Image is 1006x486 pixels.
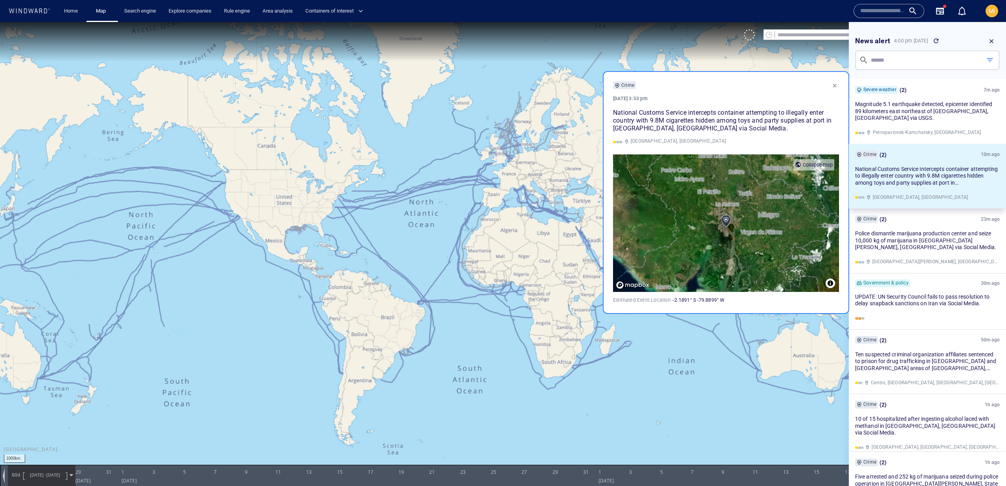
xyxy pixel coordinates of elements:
p: Crime [863,402,876,407]
div: 13 [783,443,789,455]
p: Severe weather [863,87,896,93]
p: Crime [863,337,876,343]
div: [DATE] [598,455,614,464]
div: Notification center [957,6,967,16]
div: 7 [691,443,694,455]
div: 1000km [4,433,25,441]
div: 21 [906,443,912,455]
div: 5 [183,443,186,455]
span: 10 of 15 hospitalized after ingesting alcohol laced with methanol in [GEOGRAPHIC_DATA], [GEOGRAPH... [855,416,995,436]
a: Search engine [121,4,159,18]
div: 11 [275,443,281,455]
p: Petropavlovsk-Kamchatsky, [GEOGRAPHIC_DATA] [873,128,981,136]
div: [DATE] 16:03(UTC 20:03) [866,426,978,433]
span: Path Length [10,449,21,456]
p: [GEOGRAPHIC_DATA][PERSON_NAME], [GEOGRAPHIC_DATA] [872,258,1000,266]
p: ( 2 ) [879,400,887,409]
div: [DATE] [121,455,137,464]
div: 23 [460,443,466,455]
button: Containers of interest [302,4,370,18]
a: Area analysis [259,4,296,18]
div: 31 [583,443,589,455]
div: 25 [968,443,973,455]
div: Legend [967,7,975,15]
div: 3 [152,443,155,455]
span: ) [936,426,938,433]
iframe: Chat [973,451,1000,480]
div: 11 [753,443,758,455]
p: ( 2 ) [879,150,887,159]
p: ( 2 ) [879,335,887,345]
div: [DATE] [75,455,91,464]
button: Home [58,4,83,18]
span: UTC 20:03 [910,426,936,433]
div: 23 [937,443,942,455]
a: Home [61,4,81,18]
div: 13 [306,443,312,455]
span: Ten suspected criminal organization affiliates sentenced to prison for drug trafficking in [GEOGR... [855,351,997,378]
div: 9 [245,443,248,455]
div: Filter [937,7,945,15]
div: [GEOGRAPHIC_DATA] [4,424,58,431]
div: 29 [553,443,558,455]
span: [DATE] [46,450,60,456]
button: Map [90,4,115,18]
div: 19 [876,443,881,455]
p: Centro, [GEOGRAPHIC_DATA], [GEOGRAPHIC_DATA], [GEOGRAPHIC_DATA] [871,379,1000,387]
div: 5 [660,443,663,455]
span: UPDATE: UN Security Council fails to pass resolution to delay snapback sanctions on Iran via Soci... [855,293,990,306]
span: National Customs Service intercepts container attempting to illegally enter country with 9.8M cig... [855,165,998,199]
p: 7m ago [984,86,1000,94]
p: 10m ago [981,150,1000,158]
p: Crime [863,152,876,158]
div: 15 [337,443,343,455]
p: 23m ago [981,215,1000,223]
div: 9 [721,443,724,455]
div: 25 [491,443,496,455]
div: 21 [429,443,435,455]
div: 7 [214,443,217,455]
div: 15 [814,443,819,455]
p: 30m ago [981,279,1000,287]
span: ( [909,426,910,433]
div: 60d[DATE] -[DATE] [8,443,75,463]
p: ( 2 ) [879,458,887,467]
p: [GEOGRAPHIC_DATA], [GEOGRAPHIC_DATA], [GEOGRAPHIC_DATA] [872,443,1000,451]
p: Government & policy [863,280,909,286]
div: 3 [629,443,632,455]
p: 50m ago [981,336,1000,344]
div: Map Display [952,7,960,15]
p: Crime [863,216,876,222]
div: 1 [121,443,124,455]
span: Police dismantle marijuana production center and seize 10,000 kg of marijuana in [GEOGRAPHIC_DATA... [855,230,996,250]
p: 4:00 pm [DATE] [894,37,928,44]
a: Map [93,4,112,18]
div: 19 [398,443,404,455]
div: Time: Fri Sep 26 2025 16:03:49 GMT-0400 (Eastern Daylight Time) [993,443,1002,464]
div: 17 [845,443,850,455]
button: MI [984,3,1000,19]
a: Rule engine [221,4,253,18]
span: [DATE] - [30,450,46,456]
h6: News alert [855,35,890,47]
div: Reset Time [866,425,874,433]
p: ( 2 ) [900,85,907,95]
div: 29 [75,443,81,455]
button: Create an AOI. [922,7,930,16]
div: 27 [521,443,527,455]
a: Explore companies [165,4,215,18]
span: Containers of interest [305,7,363,16]
div: Map Tools [907,7,915,16]
div: 31 [106,443,112,455]
div: Click to show unselected vessels [744,7,755,18]
span: Magnitude 5.1 earthquake detected, epicenter identified 89 kilometers east northeast of [GEOGRAPH... [855,101,993,121]
div: [DATE] 16:03 [875,426,909,433]
div: 17 [368,443,373,455]
p: ( 2 ) [879,215,887,224]
p: [GEOGRAPHIC_DATA], [GEOGRAPHIC_DATA] [873,193,968,201]
p: Crime [863,459,876,465]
